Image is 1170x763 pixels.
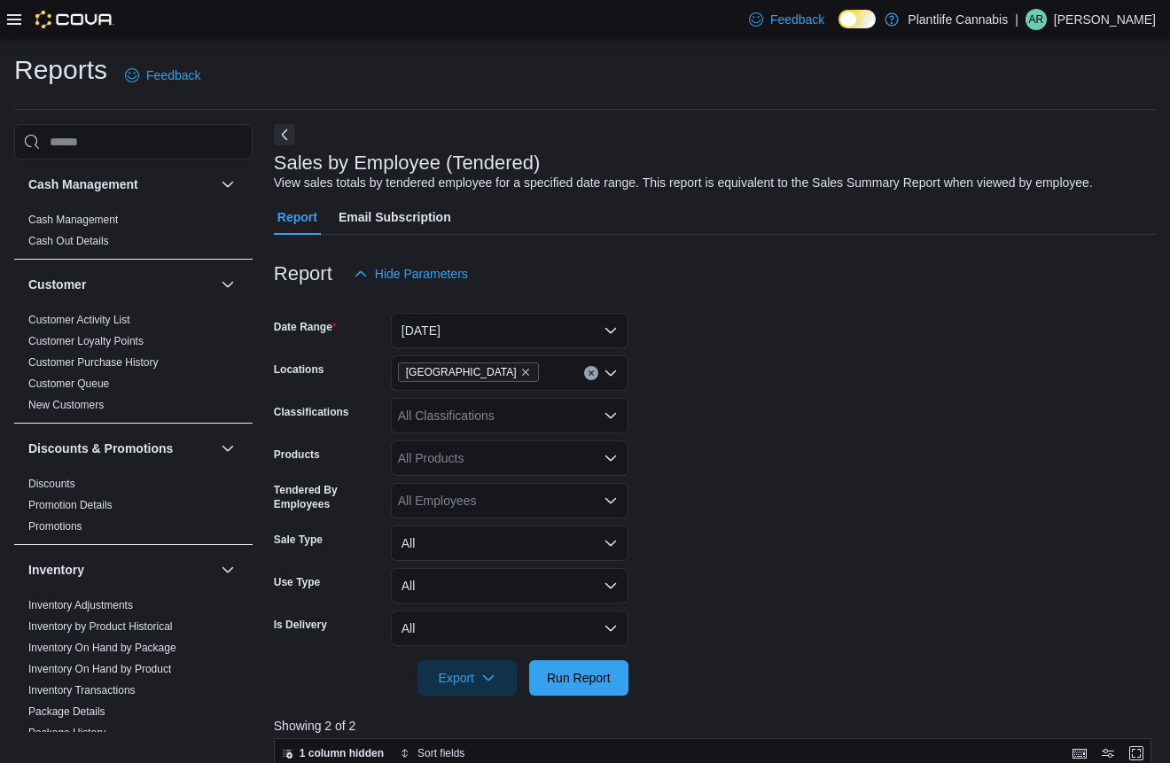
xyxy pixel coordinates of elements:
button: Cash Management [28,175,214,193]
span: Inventory On Hand by Product [28,662,171,676]
span: Inventory by Product Historical [28,619,173,634]
button: Open list of options [604,451,618,465]
button: Open list of options [604,366,618,380]
button: Inventory [28,561,214,579]
a: Inventory by Product Historical [28,620,173,633]
span: Email Subscription [339,199,451,235]
span: Inventory Transactions [28,683,136,697]
span: Customer Activity List [28,313,130,327]
a: Package Details [28,705,105,718]
a: Cash Management [28,214,118,226]
button: Remove Fort Saskatchewan from selection in this group [520,367,531,378]
label: Classifications [274,405,349,419]
a: New Customers [28,399,104,411]
span: Inventory On Hand by Package [28,641,176,655]
p: | [1015,9,1018,30]
h3: Discounts & Promotions [28,440,173,457]
a: Inventory Transactions [28,684,136,697]
a: Promotion Details [28,499,113,511]
span: Fort Saskatchewan [398,362,539,382]
button: Open list of options [604,409,618,423]
span: Discounts [28,477,75,491]
button: [DATE] [391,313,628,348]
label: Products [274,448,320,462]
h1: Reports [14,52,107,88]
a: Inventory On Hand by Product [28,663,171,675]
span: Promotions [28,519,82,533]
button: Hide Parameters [347,256,475,292]
a: Customer Queue [28,378,109,390]
span: Dark Mode [838,28,839,29]
a: Inventory On Hand by Package [28,642,176,654]
label: Date Range [274,320,337,334]
button: Clear input [584,366,598,380]
a: Package History [28,727,105,739]
span: Export [428,660,506,696]
button: All [391,568,628,603]
a: Inventory Adjustments [28,599,133,611]
span: Customer Purchase History [28,355,159,370]
span: Feedback [770,11,824,28]
button: Inventory [217,559,238,580]
div: Discounts & Promotions [14,473,253,544]
span: Cash Out Details [28,234,109,248]
button: Next [274,124,295,145]
span: AR [1029,9,1044,30]
a: Cash Out Details [28,235,109,247]
button: Run Report [529,660,628,696]
span: Feedback [146,66,200,84]
button: Open list of options [604,494,618,508]
span: Inventory Adjustments [28,598,133,612]
label: Locations [274,362,324,377]
a: Feedback [118,58,207,93]
h3: Customer [28,276,86,293]
label: Is Delivery [274,618,327,632]
h3: Report [274,263,332,284]
span: Package Details [28,705,105,719]
a: Customer Activity List [28,314,130,326]
span: Customer Loyalty Points [28,334,144,348]
span: Hide Parameters [375,265,468,283]
span: Sort fields [417,746,464,760]
button: Customer [28,276,214,293]
span: Promotion Details [28,498,113,512]
span: New Customers [28,398,104,412]
button: Customer [217,274,238,295]
div: Customer [14,309,253,423]
div: April Rose [1026,9,1047,30]
button: All [391,611,628,646]
p: Plantlife Cannabis [908,9,1008,30]
p: [PERSON_NAME] [1054,9,1156,30]
button: Discounts & Promotions [217,438,238,459]
span: [GEOGRAPHIC_DATA] [406,363,517,381]
h3: Cash Management [28,175,138,193]
span: Customer Queue [28,377,109,391]
a: Feedback [742,2,831,37]
button: Cash Management [217,174,238,195]
div: Cash Management [14,209,253,259]
span: Package History [28,726,105,740]
h3: Inventory [28,561,84,579]
input: Dark Mode [838,10,876,28]
h3: Sales by Employee (Tendered) [274,152,541,174]
a: Customer Loyalty Points [28,335,144,347]
a: Customer Purchase History [28,356,159,369]
span: Report [277,199,317,235]
a: Discounts [28,478,75,490]
button: Export [417,660,517,696]
button: Discounts & Promotions [28,440,214,457]
label: Use Type [274,575,320,589]
label: Tendered By Employees [274,483,384,511]
span: Cash Management [28,213,118,227]
a: Promotions [28,520,82,533]
span: 1 column hidden [300,746,384,760]
img: Cova [35,11,114,28]
button: All [391,526,628,561]
p: Showing 2 of 2 [274,717,1160,735]
div: View sales totals by tendered employee for a specified date range. This report is equivalent to t... [274,174,1093,192]
span: Run Report [547,669,611,687]
label: Sale Type [274,533,323,547]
